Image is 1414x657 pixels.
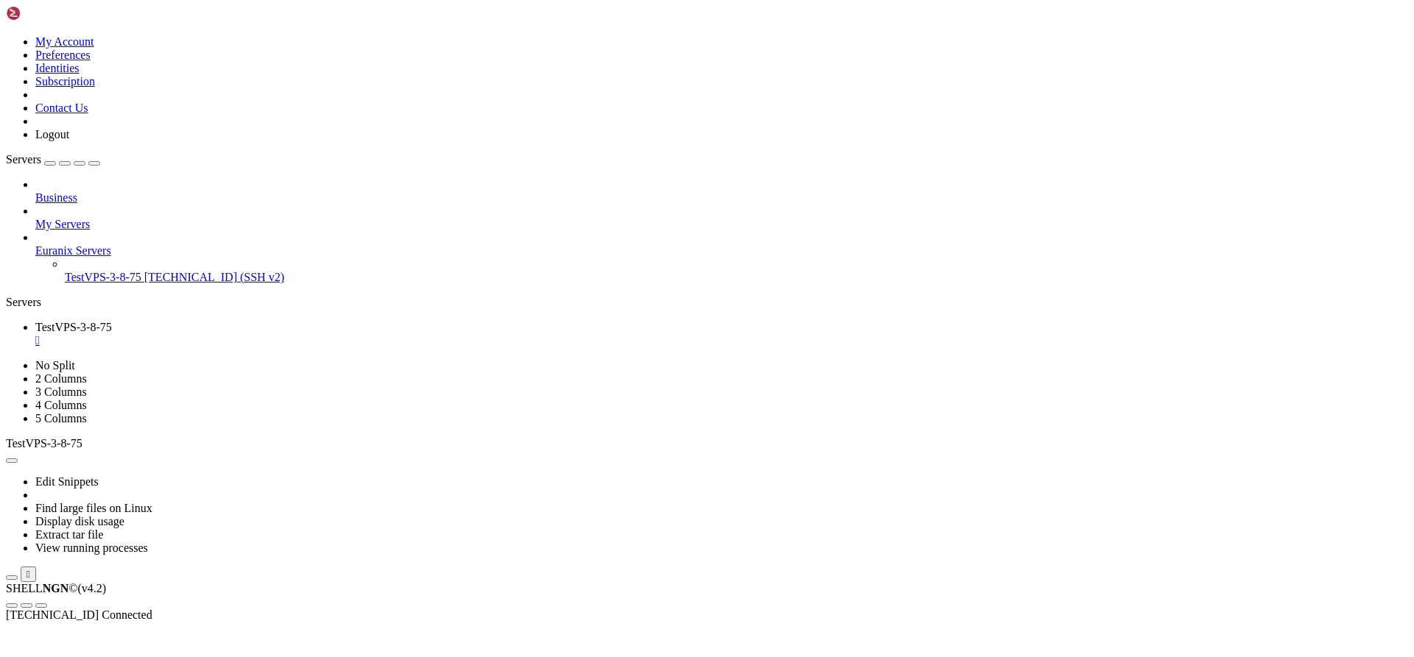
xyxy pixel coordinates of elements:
a: View running processes [35,541,148,554]
a: Business [35,191,1408,205]
a: Logout [35,128,69,141]
button:  [21,567,36,582]
span: Euranix Servers [35,244,111,257]
a: Edit Snippets [35,475,99,488]
a: Servers [6,153,100,166]
li: TestVPS-3-8-75 [TECHNICAL_ID] (SSH v2) [65,258,1408,284]
a: Identities [35,62,80,74]
a: Find large files on Linux [35,502,152,514]
a: Preferences [35,49,91,61]
a: 2 Columns [35,372,87,385]
span: Business [35,191,77,204]
a: TestVPS-3-8-75 [TECHNICAL_ID] (SSH v2) [65,271,1408,284]
span: Servers [6,153,41,166]
a: Euranix Servers [35,244,1408,258]
a: My Servers [35,218,1408,231]
a: Display disk usage [35,515,124,528]
a: 5 Columns [35,412,87,425]
span: TestVPS-3-8-75 [35,321,112,333]
img: Shellngn [6,6,91,21]
a: 3 Columns [35,386,87,398]
a: No Split [35,359,75,372]
div: Servers [6,296,1408,309]
span: [TECHNICAL_ID] (SSH v2) [144,271,284,283]
a: My Account [35,35,94,48]
a:  [35,334,1408,347]
a: Subscription [35,75,95,88]
li: My Servers [35,205,1408,231]
span: My Servers [35,218,90,230]
li: Euranix Servers [35,231,1408,284]
div:  [27,569,30,580]
a: 4 Columns [35,399,87,411]
span: TestVPS-3-8-75 [6,437,82,450]
li: Business [35,178,1408,205]
span: TestVPS-3-8-75 [65,271,141,283]
a: TestVPS-3-8-75 [35,321,1408,347]
a: Extract tar file [35,528,103,541]
a: Contact Us [35,102,88,114]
